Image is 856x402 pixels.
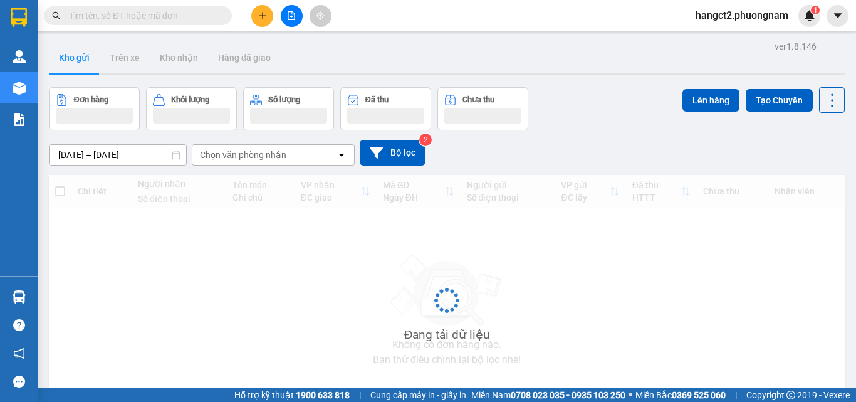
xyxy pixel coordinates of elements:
[49,87,140,130] button: Đơn hàng
[804,10,815,21] img: icon-new-feature
[171,95,209,104] div: Khối lượng
[316,11,325,20] span: aim
[50,145,186,165] input: Select a date range.
[13,319,25,331] span: question-circle
[832,10,843,21] span: caret-down
[200,149,286,161] div: Chọn văn phòng nhận
[404,325,490,344] div: Đang tải dữ liệu
[49,43,100,73] button: Kho gửi
[686,8,798,23] span: hangct2.phuongnam
[208,43,281,73] button: Hàng đã giao
[746,89,813,112] button: Tạo Chuyến
[635,388,726,402] span: Miền Bắc
[281,5,303,27] button: file-add
[735,388,737,402] span: |
[370,388,468,402] span: Cung cấp máy in - giấy in:
[437,87,528,130] button: Chưa thu
[100,43,150,73] button: Trên xe
[13,290,26,304] img: warehouse-icon
[146,87,237,130] button: Khối lượng
[511,390,625,400] strong: 0708 023 035 - 0935 103 250
[287,11,296,20] span: file-add
[13,376,25,388] span: message
[360,140,425,166] button: Bộ lọc
[310,5,331,27] button: aim
[359,388,361,402] span: |
[150,43,208,73] button: Kho nhận
[365,95,389,104] div: Đã thu
[52,11,61,20] span: search
[74,95,108,104] div: Đơn hàng
[11,8,27,27] img: logo-vxr
[682,89,739,112] button: Lên hàng
[13,113,26,126] img: solution-icon
[813,6,817,14] span: 1
[827,5,848,27] button: caret-down
[471,388,625,402] span: Miền Nam
[268,95,300,104] div: Số lượng
[13,347,25,359] span: notification
[243,87,334,130] button: Số lượng
[337,150,347,160] svg: open
[811,6,820,14] sup: 1
[234,388,350,402] span: Hỗ trợ kỹ thuật:
[340,87,431,130] button: Đã thu
[672,390,726,400] strong: 0369 525 060
[13,82,26,95] img: warehouse-icon
[296,390,350,400] strong: 1900 633 818
[775,40,817,53] div: ver 1.8.146
[419,134,432,146] sup: 2
[69,9,217,23] input: Tìm tên, số ĐT hoặc mã đơn
[251,5,273,27] button: plus
[629,393,632,398] span: ⚪️
[13,50,26,63] img: warehouse-icon
[786,391,795,399] span: copyright
[258,11,267,20] span: plus
[462,95,494,104] div: Chưa thu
